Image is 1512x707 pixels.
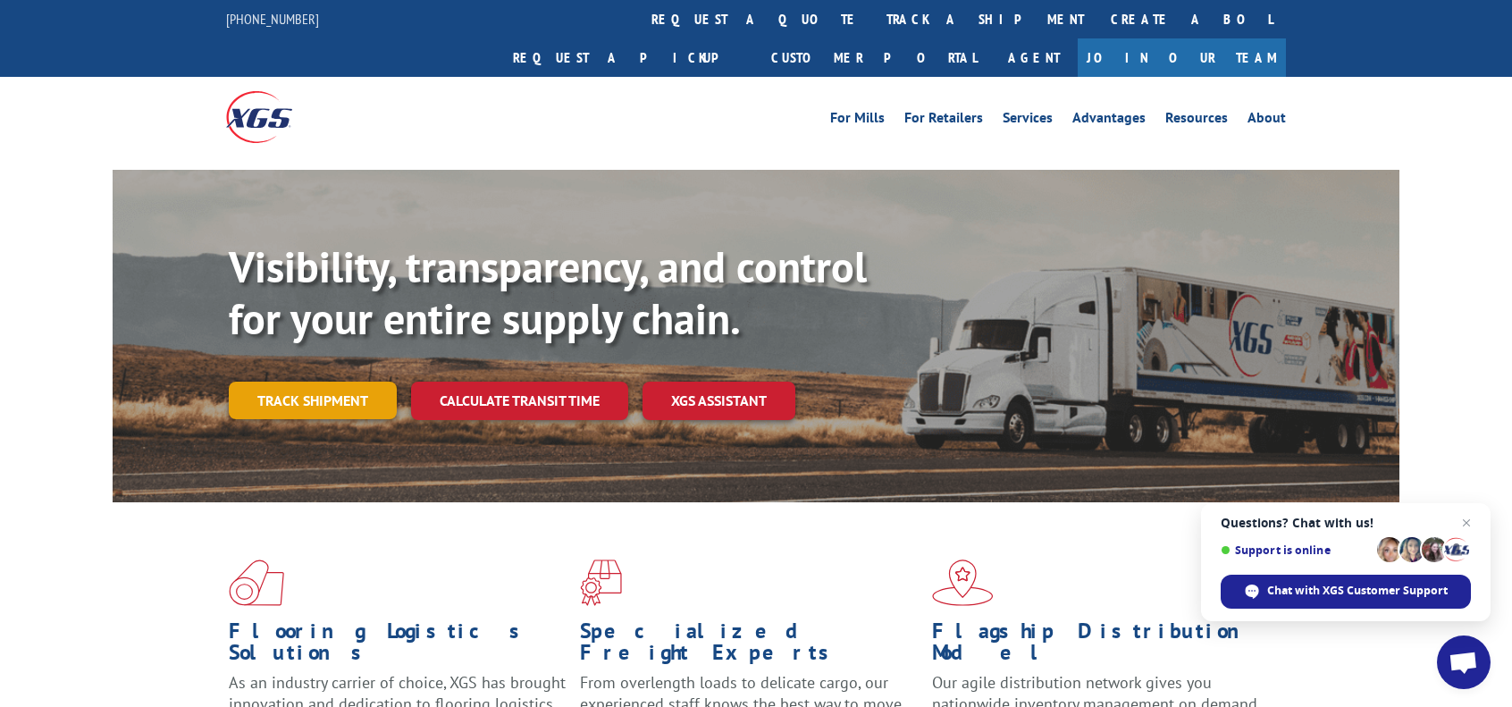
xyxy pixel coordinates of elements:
a: Services [1003,111,1053,130]
a: Calculate transit time [411,382,628,420]
img: xgs-icon-total-supply-chain-intelligence-red [229,560,284,606]
span: Close chat [1456,512,1477,534]
div: Chat with XGS Customer Support [1221,575,1471,609]
h1: Flooring Logistics Solutions [229,620,567,672]
span: Questions? Chat with us! [1221,516,1471,530]
a: Resources [1165,111,1228,130]
span: Chat with XGS Customer Support [1267,583,1448,599]
img: xgs-icon-focused-on-flooring-red [580,560,622,606]
a: Track shipment [229,382,397,419]
h1: Specialized Freight Experts [580,620,918,672]
div: Open chat [1437,635,1491,689]
h1: Flagship Distribution Model [932,620,1270,672]
a: Join Our Team [1078,38,1286,77]
a: [PHONE_NUMBER] [226,10,319,28]
a: For Mills [830,111,885,130]
a: XGS ASSISTANT [643,382,795,420]
a: Agent [990,38,1078,77]
a: For Retailers [904,111,983,130]
a: Request a pickup [500,38,758,77]
span: Support is online [1221,543,1371,557]
img: xgs-icon-flagship-distribution-model-red [932,560,994,606]
a: About [1247,111,1286,130]
a: Customer Portal [758,38,990,77]
b: Visibility, transparency, and control for your entire supply chain. [229,239,867,346]
a: Advantages [1072,111,1146,130]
